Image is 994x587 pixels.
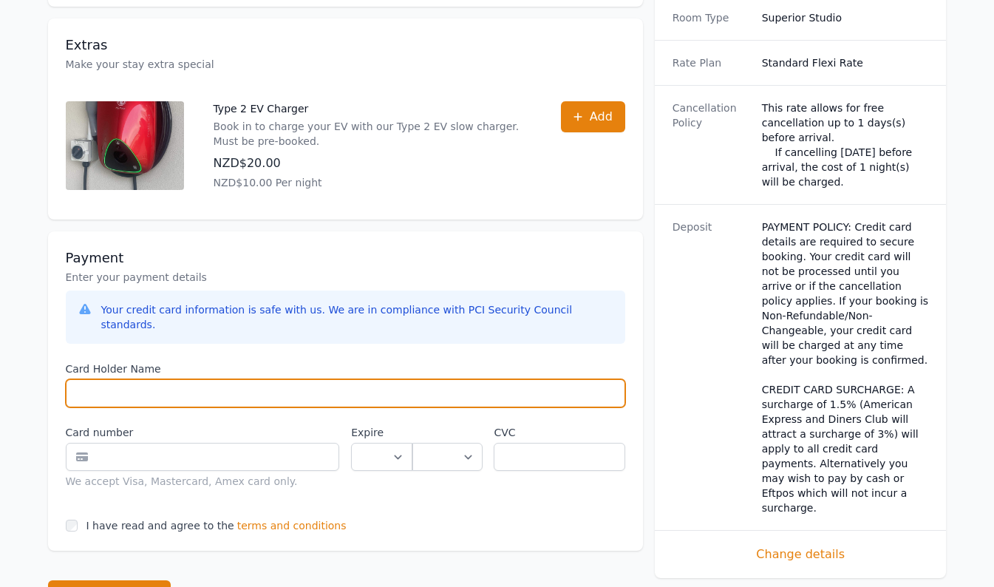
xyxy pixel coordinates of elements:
dt: Rate Plan [673,55,750,70]
p: Make your stay extra special [66,57,625,72]
p: Book in to charge your EV with our Type 2 EV slow charger. Must be pre-booked. [214,119,531,149]
h3: Extras [66,36,625,54]
button: Add [561,101,625,132]
span: Change details [673,546,929,563]
p: Enter your payment details [66,270,625,285]
dt: Deposit [673,220,750,515]
div: This rate allows for free cancellation up to 1 days(s) before arrival. If cancelling [DATE] befor... [762,101,929,189]
span: Add [590,108,613,126]
dd: PAYMENT POLICY: Credit card details are required to secure booking. Your credit card will not be ... [762,220,929,515]
div: Your credit card information is safe with us. We are in compliance with PCI Security Council stan... [101,302,613,332]
label: Card number [66,425,340,440]
p: NZD$20.00 [214,155,531,172]
p: Type 2 EV Charger [214,101,531,116]
label: . [412,425,482,440]
dd: Standard Flexi Rate [762,55,929,70]
dt: Room Type [673,10,750,25]
dt: Cancellation Policy [673,101,750,189]
dd: Superior Studio [762,10,929,25]
h3: Payment [66,249,625,267]
label: Expire [351,425,412,440]
label: CVC [494,425,624,440]
span: terms and conditions [237,518,347,533]
label: I have read and agree to the [86,520,234,532]
img: Type 2 EV Charger [66,101,184,190]
div: We accept Visa, Mastercard, Amex card only. [66,474,340,489]
label: Card Holder Name [66,362,625,376]
p: NZD$10.00 Per night [214,175,531,190]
